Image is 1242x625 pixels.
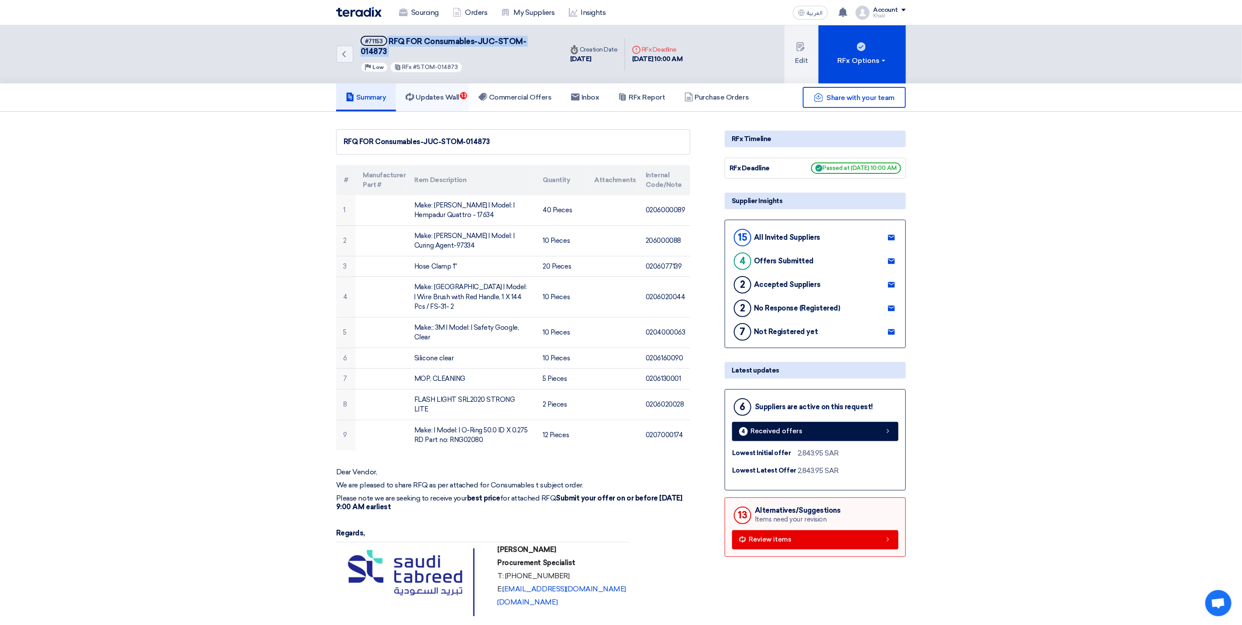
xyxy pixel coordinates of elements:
td: FLASH LIGHT SRL2020 STRONG LITE [407,389,536,420]
span: 13 [460,92,467,99]
h5: Updates Wall [406,93,459,102]
div: 6 [734,398,751,416]
div: Creation Date [570,45,618,54]
div: Account [873,7,898,14]
img: profile_test.png [856,6,870,20]
div: Lowest Latest Offer [732,466,798,476]
a: Commercial Offers [469,83,561,111]
div: 2 [734,276,751,294]
a: Updates Wall13 [396,83,469,111]
p: Dear Vendor, [336,468,690,477]
a: Summary [336,83,396,111]
a: Review items [732,530,898,549]
div: 2 [734,300,751,317]
strong: [PERSON_NAME] [498,546,556,554]
td: Hose Clamp 1'' [407,256,536,277]
h5: RFx Report [618,93,665,102]
td: Silicone clear [407,348,536,369]
img: I4IRbxIBg0YhIjQkQlChGJTVQipArAAA9CsYfxiUIEgGhFLnbRi18EYxjFOEYyltGMZyxfQAAAOw== [340,546,491,619]
td: 6 [336,348,356,369]
td: Make: [PERSON_NAME] | Model: | Curing Agent-97334 [407,225,536,256]
div: 13 [734,507,751,524]
td: 0206000089 [639,195,690,226]
a: Open chat [1205,590,1232,616]
td: 10 Pieces [536,225,588,256]
div: Suppliers are active on this request! [755,403,873,411]
td: Make;: 3M | Model: | Safety Google, Clear [407,317,536,348]
div: Offers Submitted [754,257,814,265]
h5: Summary [346,93,386,102]
h5: Purchase Orders [685,93,749,102]
p: We are pleased to share RFQ as per attached for Consumables t subject order. [336,481,690,490]
a: RFx Report [609,83,674,111]
td: 0206020044 [639,277,690,318]
div: RFx Deadline [729,163,795,173]
td: 5 Pieces [536,369,588,390]
th: # [336,165,356,195]
span: Received offers [750,428,802,435]
td: 0206130001 [639,369,690,390]
th: Attachments [587,165,639,195]
div: [DATE] 10:00 AM [632,54,683,64]
button: RFx Options [819,25,906,83]
div: 4 [734,252,751,270]
div: 4 [739,427,748,436]
h5: Inbox [571,93,599,102]
td: 8 [336,389,356,420]
div: RFx Timeline [725,131,906,147]
div: Latest updates [725,362,906,379]
a: Sourcing [392,3,446,22]
a: Insights [562,3,613,22]
img: Teradix logo [336,7,382,17]
td: Make: [GEOGRAPHIC_DATA] | Model: | Wire Brush with Red Handle, 1 X 144 Pcs / FS-31- 2 [407,277,536,318]
div: 15 [734,229,751,246]
span: RFx [403,64,412,70]
strong: Submit your offer on or before [DATE] 9:00 AM earliest [336,494,682,511]
h5: RFQ FOR Consumables-JUC-STOM-014873 [361,36,553,57]
div: Alternatives/Suggestions [755,506,840,515]
span: Share with your team [827,93,895,102]
div: RFQ FOR Consumables-JUC-STOM-014873 [344,137,683,147]
th: Quantity [536,165,588,195]
span: العربية [807,10,822,16]
div: 7 [734,323,751,341]
td: 10 Pieces [536,277,588,318]
button: العربية [793,6,828,20]
td: 10 Pieces [536,348,588,369]
div: Khalil [873,14,906,18]
div: #71153 [365,38,383,44]
div: Items need your revision [755,515,840,525]
span: RFQ FOR Consumables-JUC-STOM-014873 [361,37,526,56]
td: 4 [336,277,356,318]
span: Low [372,64,384,70]
td: 0206160090 [639,348,690,369]
td: 3 [336,256,356,277]
td: 10 Pieces [536,317,588,348]
strong: Procurement Specialist [498,559,575,567]
th: Manufacturer Part # [356,165,407,195]
td: 0206077139 [639,256,690,277]
div: Supplier Insights [725,193,906,209]
td: 20 Pieces [536,256,588,277]
div: No Response (Registered) [754,304,840,312]
p: E: [498,585,626,594]
a: 4 Received offers [732,422,898,441]
th: Item Description [407,165,536,195]
th: Internal Code/Note [639,165,690,195]
h5: Commercial Offers [478,93,552,102]
div: RFx Deadline [632,45,683,54]
a: Purchase Orders [675,83,759,111]
span: Review items [749,536,791,543]
a: Inbox [561,83,609,111]
div: RFx Options [838,55,887,66]
a: [DOMAIN_NAME] [498,598,558,606]
a: Orders [446,3,494,22]
td: 0207000174 [639,420,690,450]
td: 0204000063 [639,317,690,348]
div: Accepted Suppliers [754,280,820,289]
p: T: [PHONE_NUMBER] [498,572,626,580]
td: 7 [336,369,356,390]
td: MOP, CLEANING [407,369,536,390]
td: 2 [336,225,356,256]
td: 0206020028 [639,389,690,420]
